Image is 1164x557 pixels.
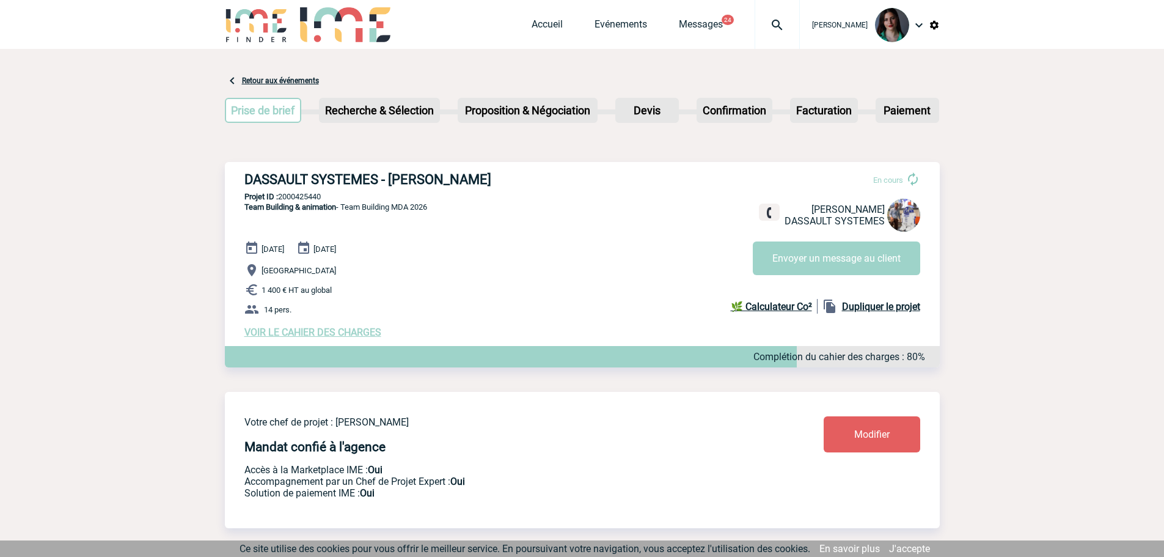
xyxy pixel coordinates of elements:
[764,207,775,218] img: fixe.png
[244,202,427,212] span: - Team Building MDA 2026
[360,487,375,499] b: Oui
[264,305,291,314] span: 14 pers.
[450,476,465,487] b: Oui
[595,18,647,35] a: Evénements
[226,99,301,122] p: Prise de brief
[617,99,678,122] p: Devis
[240,543,810,555] span: Ce site utilise des cookies pour vous offrir le meilleur service. En poursuivant votre navigation...
[262,245,284,254] span: [DATE]
[854,429,890,440] span: Modifier
[262,266,336,275] span: [GEOGRAPHIC_DATA]
[819,543,880,555] a: En savoir plus
[731,299,818,314] a: 🌿 Calculateur Co²
[753,242,920,275] button: Envoyer un message au client
[244,192,278,201] b: Projet ID :
[225,7,288,42] img: IME-Finder
[225,192,940,201] p: 2000425440
[842,301,920,312] b: Dupliquer le projet
[244,202,336,212] span: Team Building & animation
[791,99,857,122] p: Facturation
[262,286,332,295] span: 1 400 € HT au global
[722,15,734,25] button: 24
[731,301,812,312] b: 🌿 Calculateur Co²
[877,99,938,122] p: Paiement
[459,99,596,122] p: Proposition & Négociation
[313,245,336,254] span: [DATE]
[875,8,909,42] img: 131235-0.jpeg
[244,326,381,338] a: VOIR LE CAHIER DES CHARGES
[889,543,930,555] a: J'accepte
[244,416,752,428] p: Votre chef de projet : [PERSON_NAME]
[811,204,885,215] span: [PERSON_NAME]
[698,99,771,122] p: Confirmation
[244,464,752,476] p: Accès à la Marketplace IME :
[242,76,319,85] a: Retour aux événements
[679,18,723,35] a: Messages
[822,299,837,314] img: file_copy-black-24dp.png
[368,464,383,476] b: Oui
[320,99,439,122] p: Recherche & Sélection
[532,18,563,35] a: Accueil
[244,487,752,499] p: Conformité aux process achat client, Prise en charge de la facturation, Mutualisation de plusieur...
[887,199,920,232] img: 122174-0.jpg
[812,21,868,29] span: [PERSON_NAME]
[244,172,611,187] h3: DASSAULT SYSTEMES - [PERSON_NAME]
[785,215,885,227] span: DASSAULT SYSTEMES
[244,440,386,454] h4: Mandat confié à l'agence
[873,175,903,185] span: En cours
[244,476,752,487] p: Prestation payante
